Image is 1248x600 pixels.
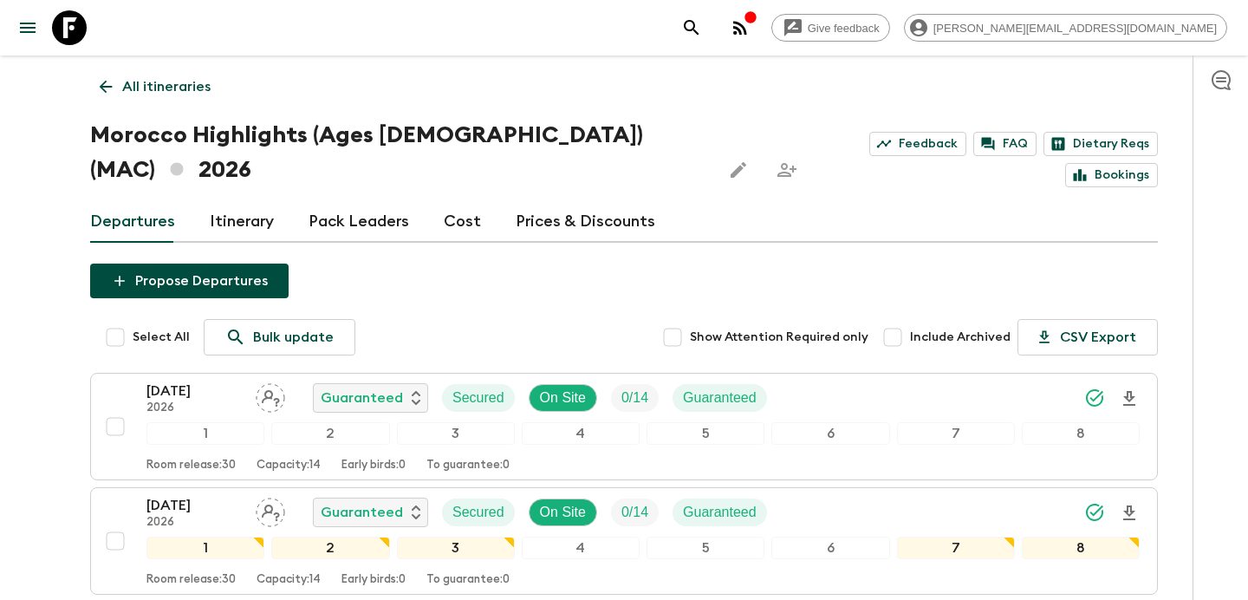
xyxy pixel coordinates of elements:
a: Feedback [869,132,966,156]
p: Room release: 30 [146,459,236,473]
p: Bulk update [253,327,334,348]
p: Secured [452,388,504,408]
div: Secured [442,384,515,412]
a: All itineraries [90,69,220,104]
p: 2026 [146,401,242,415]
p: On Site [540,388,586,408]
span: Share this itinerary [770,153,804,187]
a: Departures [90,201,175,243]
a: Prices & Discounts [516,201,655,243]
p: [DATE] [146,495,242,516]
button: Edit this itinerary [721,153,756,187]
p: To guarantee: 0 [426,459,510,473]
p: Early birds: 0 [341,573,406,587]
button: CSV Export [1017,319,1158,355]
div: 5 [647,422,764,445]
a: Bookings [1065,163,1158,187]
span: Assign pack leader [256,388,285,402]
div: On Site [529,384,597,412]
a: Dietary Reqs [1043,132,1158,156]
p: On Site [540,502,586,523]
a: Bulk update [204,319,355,355]
span: Give feedback [798,22,889,35]
span: [PERSON_NAME][EMAIL_ADDRESS][DOMAIN_NAME] [924,22,1226,35]
p: 0 / 14 [621,502,648,523]
div: 5 [647,537,764,559]
p: Guaranteed [683,388,757,408]
button: menu [10,10,45,45]
div: 7 [897,537,1015,559]
div: 8 [1022,422,1140,445]
div: 2 [271,537,389,559]
div: 7 [897,422,1015,445]
p: To guarantee: 0 [426,573,510,587]
div: Trip Fill [611,499,659,526]
p: Capacity: 14 [257,459,321,473]
a: Itinerary [210,201,274,243]
p: Guaranteed [683,502,757,523]
p: Room release: 30 [146,573,236,587]
button: Propose Departures [90,264,289,298]
p: Early birds: 0 [341,459,406,473]
button: [DATE]2026Assign pack leaderGuaranteedSecuredOn SiteTrip FillGuaranteed12345678Room release:30Cap... [90,487,1158,595]
div: Trip Fill [611,384,659,412]
svg: Download Onboarding [1119,503,1140,524]
div: [PERSON_NAME][EMAIL_ADDRESS][DOMAIN_NAME] [904,14,1227,42]
span: Assign pack leader [256,503,285,517]
p: Capacity: 14 [257,573,321,587]
button: search adventures [674,10,709,45]
p: All itineraries [122,76,211,97]
p: 2026 [146,516,242,530]
a: Give feedback [771,14,890,42]
p: 0 / 14 [621,388,648,408]
div: 6 [771,537,889,559]
p: Guaranteed [321,502,403,523]
button: [DATE]2026Assign pack leaderGuaranteedSecuredOn SiteTrip FillGuaranteed12345678Room release:30Cap... [90,373,1158,480]
div: 1 [146,422,264,445]
a: FAQ [973,132,1037,156]
div: 1 [146,537,264,559]
svg: Synced Successfully [1084,388,1105,408]
span: Select All [133,329,190,346]
p: Secured [452,502,504,523]
div: 6 [771,422,889,445]
div: Secured [442,499,515,526]
div: 3 [397,537,515,559]
svg: Synced Successfully [1084,502,1105,523]
div: 2 [271,422,389,445]
svg: Download Onboarding [1119,388,1140,409]
div: 8 [1022,537,1140,559]
div: 3 [397,422,515,445]
div: 4 [522,537,640,559]
p: Guaranteed [321,388,403,408]
span: Show Attention Required only [690,329,868,346]
a: Cost [444,201,481,243]
div: On Site [529,499,597,526]
a: Pack Leaders [309,201,409,243]
h1: Morocco Highlights (Ages [DEMOGRAPHIC_DATA]) (MAC) 2026 [90,118,707,187]
span: Include Archived [910,329,1011,346]
p: [DATE] [146,381,242,401]
div: 4 [522,422,640,445]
